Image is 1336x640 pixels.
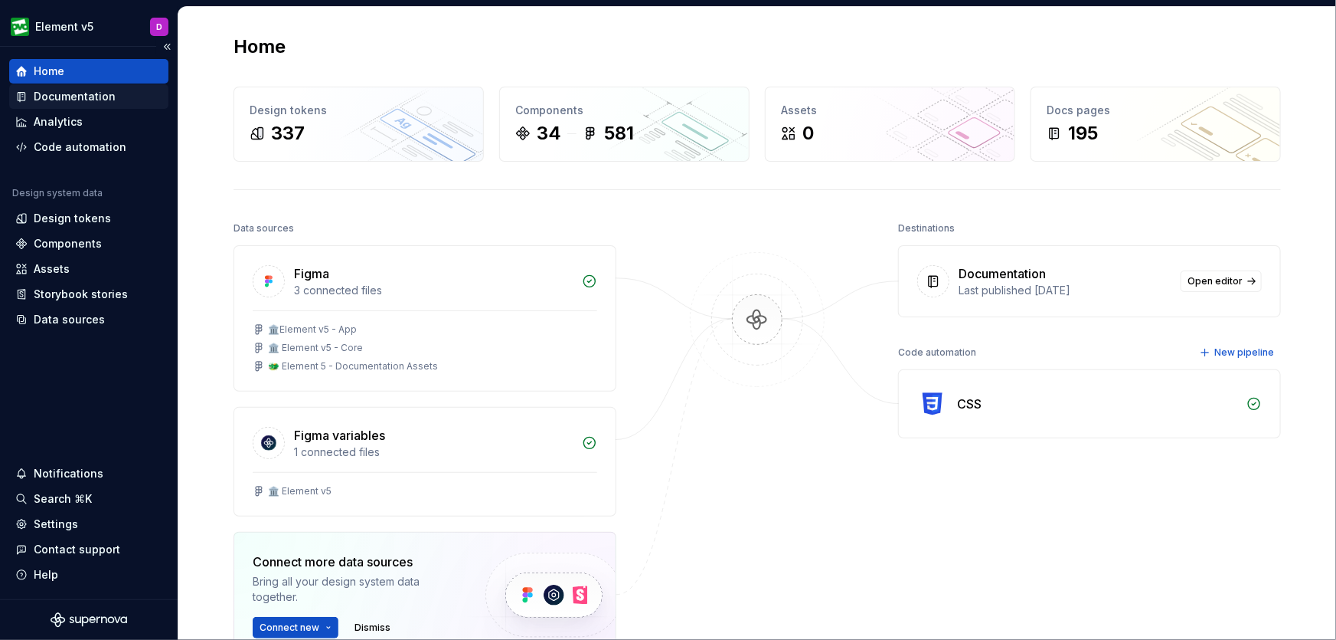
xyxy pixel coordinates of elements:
[1187,275,1243,287] span: Open editor
[268,485,332,497] div: 🏛️ Element v5
[34,64,64,79] div: Home
[9,512,168,537] a: Settings
[957,395,982,413] div: CSS
[234,34,286,59] h2: Home
[3,10,175,43] button: Element v5D
[9,487,168,511] button: Search ⌘K
[260,622,319,634] span: Connect new
[959,283,1171,298] div: Last published [DATE]
[1031,87,1281,162] a: Docs pages195
[9,59,168,84] a: Home
[268,342,363,354] div: 🏛️ Element v5 - Core
[898,218,955,239] div: Destinations
[11,18,29,36] img: a1163231-533e-497d-a445-0e6f5b523c07.png
[1214,346,1274,359] span: New pipeline
[765,87,1015,162] a: Assets0
[354,622,390,634] span: Dismiss
[781,103,999,118] div: Assets
[34,89,116,104] div: Documentation
[156,36,178,57] button: Collapse sidebar
[604,121,634,146] div: 581
[802,121,814,146] div: 0
[9,282,168,307] a: Storybook stories
[156,21,162,33] div: D
[9,461,168,486] button: Notifications
[34,287,128,302] div: Storybook stories
[234,87,484,162] a: Design tokens337
[234,407,616,517] a: Figma variables1 connected files🏛️ Element v5
[9,257,168,281] a: Assets
[34,114,83,130] div: Analytics
[268,360,438,373] div: 🐲 Element 5 - Documentation Assets
[34,261,70,277] div: Assets
[34,517,78,532] div: Settings
[9,563,168,587] button: Help
[34,211,111,226] div: Design tokens
[268,323,357,336] div: 🏛️Element v5 - App
[294,283,573,298] div: 3 connected files
[250,103,468,118] div: Design tokens
[1047,103,1265,118] div: Docs pages
[1068,121,1098,146] div: 195
[51,612,127,628] svg: Supernova Logo
[9,206,168,231] a: Design tokens
[959,264,1046,283] div: Documentation
[537,121,561,146] div: 34
[294,445,573,460] div: 1 connected files
[253,574,459,605] div: Bring all your design system data together.
[294,264,329,283] div: Figma
[12,187,103,199] div: Design system data
[34,542,120,557] div: Contact support
[294,426,385,445] div: Figma variables
[234,245,616,392] a: Figma3 connected files🏛️Element v5 - App🏛️ Element v5 - Core🐲 Element 5 - Documentation Assets
[34,567,58,583] div: Help
[348,617,397,638] button: Dismiss
[234,218,294,239] div: Data sources
[499,87,750,162] a: Components34581
[1181,271,1262,292] a: Open editor
[1195,342,1281,363] button: New pipeline
[515,103,733,118] div: Components
[253,553,459,571] div: Connect more data sources
[34,312,105,327] div: Data sources
[9,84,168,109] a: Documentation
[34,236,102,251] div: Components
[34,491,92,507] div: Search ⌘K
[9,231,168,256] a: Components
[9,537,168,562] button: Contact support
[9,110,168,134] a: Analytics
[271,121,305,146] div: 337
[34,466,103,481] div: Notifications
[34,139,126,155] div: Code automation
[9,307,168,332] a: Data sources
[9,135,168,159] a: Code automation
[898,342,976,363] div: Code automation
[35,19,93,34] div: Element v5
[253,617,338,638] button: Connect new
